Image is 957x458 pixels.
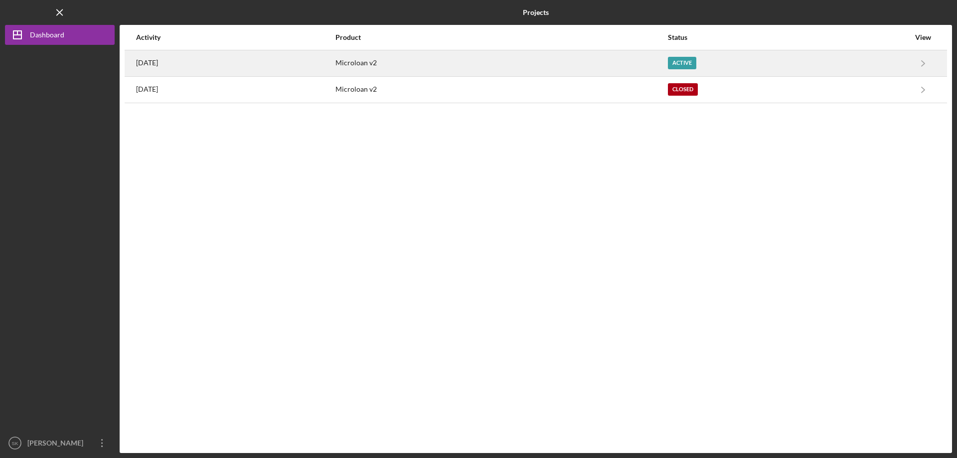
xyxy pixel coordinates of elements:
[335,51,667,76] div: Microloan v2
[335,33,667,41] div: Product
[5,25,115,45] button: Dashboard
[911,33,936,41] div: View
[335,77,667,102] div: Microloan v2
[5,433,115,453] button: SK[PERSON_NAME]
[136,85,158,93] time: 2025-02-07 19:15
[136,33,334,41] div: Activity
[12,441,18,446] text: SK
[30,25,64,47] div: Dashboard
[136,59,158,67] time: 2025-10-06 20:39
[668,57,696,69] div: Active
[668,33,910,41] div: Status
[523,8,549,16] b: Projects
[668,83,698,96] div: Closed
[25,433,90,456] div: [PERSON_NAME]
